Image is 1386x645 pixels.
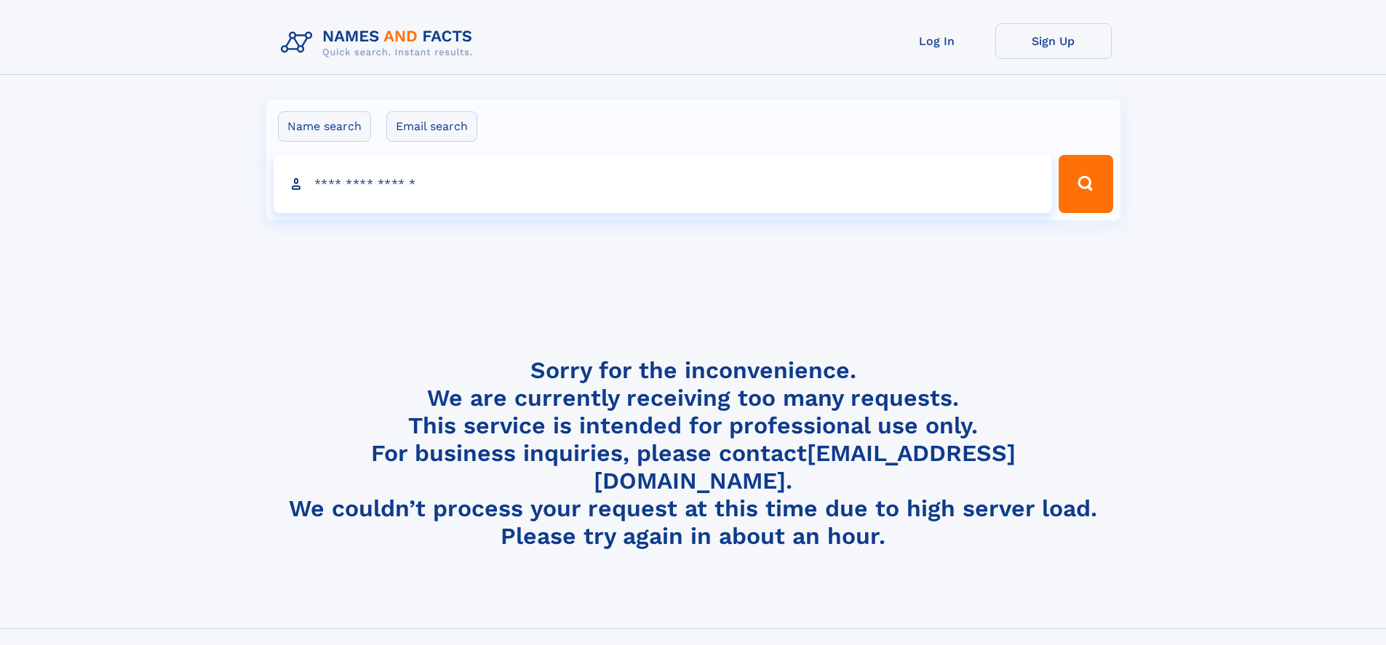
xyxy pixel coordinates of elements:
[275,356,1112,550] h4: Sorry for the inconvenience. We are currently receiving too many requests. This service is intend...
[1059,155,1112,213] button: Search Button
[594,439,1016,494] a: [EMAIL_ADDRESS][DOMAIN_NAME]
[274,155,1053,213] input: search input
[995,23,1112,59] a: Sign Up
[278,111,371,142] label: Name search
[879,23,995,59] a: Log In
[386,111,477,142] label: Email search
[275,23,485,63] img: Logo Names and Facts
